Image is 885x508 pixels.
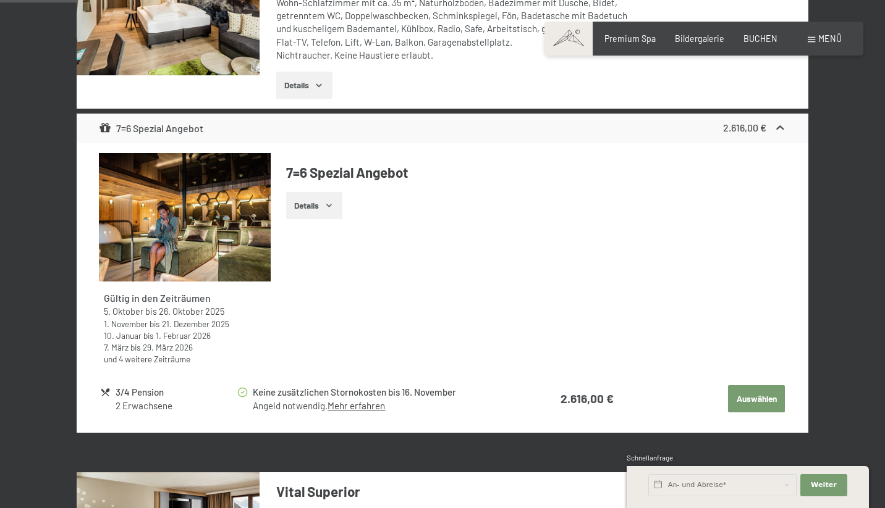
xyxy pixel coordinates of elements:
time: 29.03.2026 [143,342,193,352]
div: Keine zusätzlichen Stornokosten bis 16. November [253,385,510,399]
h4: 7=6 Spezial Angebot [286,163,787,182]
button: Details [276,72,332,99]
strong: 2.616,00 € [561,391,614,406]
div: 7=6 Spezial Angebot2.616,00 € [77,114,808,143]
a: BUCHEN [743,33,777,44]
span: Weiter [811,480,837,490]
time: 01.11.2025 [104,319,148,329]
div: 3/4 Pension [116,385,236,399]
strong: 2.616,00 € [723,122,766,133]
button: Weiter [800,474,847,496]
button: Details [286,192,342,219]
time: 01.02.2026 [156,330,211,341]
div: bis [104,306,266,318]
time: 21.12.2025 [162,319,229,329]
span: Menü [818,33,842,44]
span: Schnellanfrage [627,454,673,462]
a: Bildergalerie [675,33,724,44]
div: Angeld notwendig. [253,399,510,412]
div: bis [104,330,266,341]
div: bis [104,318,266,330]
a: Mehr erfahren [328,400,385,411]
h3: Vital Superior [276,482,644,501]
button: Auswählen [728,385,785,412]
strong: Gültig in den Zeiträumen [104,292,211,304]
time: 26.10.2025 [159,306,224,317]
div: 2 Erwachsene [116,399,236,412]
a: und 4 weitere Zeiträume [104,354,190,364]
time: 07.03.2026 [104,342,129,352]
div: 7=6 Spezial Angebot [99,121,204,136]
img: mss_renderimg.php [99,153,271,282]
time: 10.01.2026 [104,330,142,341]
time: 05.10.2025 [104,306,143,317]
div: bis [104,341,266,353]
a: Premium Spa [604,33,656,44]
